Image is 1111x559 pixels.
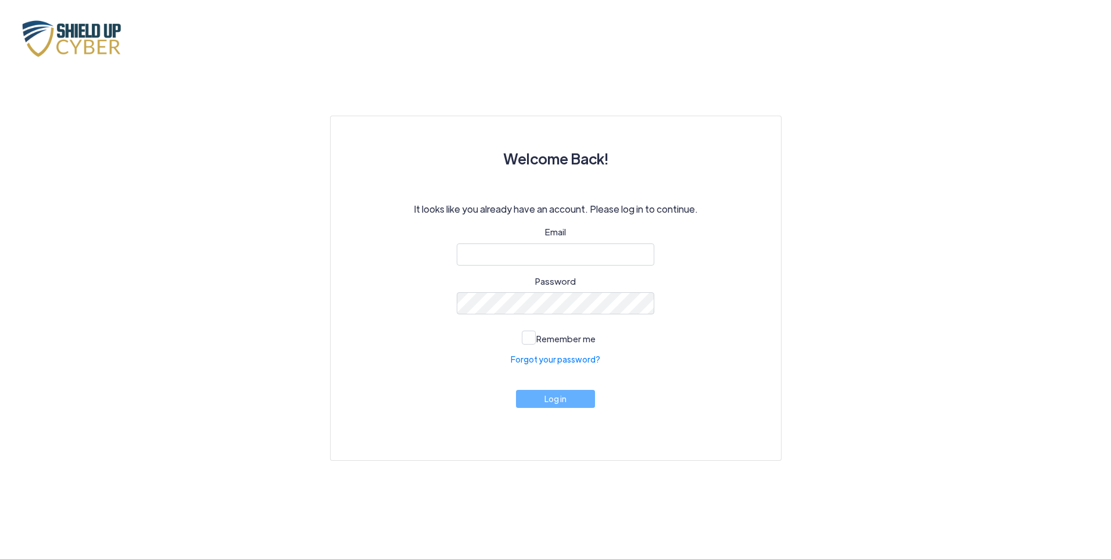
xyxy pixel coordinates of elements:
[535,275,576,288] label: Password
[17,16,134,60] img: x7pemu0IxLxkcbZJZdzx2HwkaHwO9aaLS0XkQIJL.png
[536,333,596,344] span: Remember me
[516,390,595,408] button: Log in
[359,202,753,216] p: It looks like you already have an account. Please log in to continue.
[511,353,600,365] a: Forgot your password?
[359,144,753,173] h3: Welcome Back!
[545,225,566,239] label: Email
